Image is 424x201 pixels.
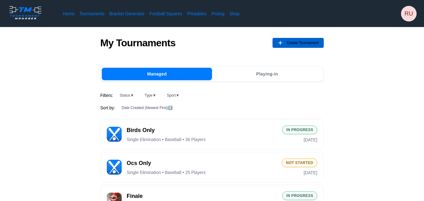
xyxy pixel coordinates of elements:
img: logo.ffa97a18e3bf2c7d.png [7,5,43,21]
button: Date Created (Newest First)↕️ [118,104,177,112]
div: In Progress [282,126,317,134]
span: Finale [127,192,277,200]
span: Create Tournament [286,38,318,48]
a: Bracket Generator [109,11,145,17]
div: robert undefined [401,6,417,21]
a: Tournaments [79,11,104,17]
button: Create Tournament [273,38,324,48]
button: Playing-in [212,68,322,80]
div: In Progress [282,191,317,200]
img: Tournament [107,160,122,175]
button: Sport▼ [163,92,183,99]
span: [DATE] [304,170,317,176]
a: Football Squares [150,11,182,17]
img: Tournament [107,127,122,142]
span: Ocs Only [127,159,277,167]
a: Shop [229,11,240,17]
button: RU [401,6,417,21]
button: Status▼ [116,92,138,99]
button: TournamentOcs OnlySingle Elimination • Baseball • 25 PlayersNot Started[DATE] [100,152,324,182]
button: Managed [102,68,212,80]
button: Type▼ [141,92,160,99]
h1: My Tournaments [100,37,175,49]
button: TournamentBirds OnlySingle Elimination • Baseball • 36 PlayersIn Progress[DATE] [100,119,324,149]
span: Single Elimination • Baseball • 25 Players [127,170,205,175]
span: Single Elimination • Baseball • 36 Players [127,137,205,142]
span: Sort by: [100,105,115,111]
a: Printables [187,11,206,17]
span: Birds Only [127,126,277,134]
span: [DATE] [304,137,317,143]
a: Pricing [211,11,224,17]
div: Not Started [282,158,317,167]
a: Home [63,11,74,17]
span: Filters: [100,92,113,98]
